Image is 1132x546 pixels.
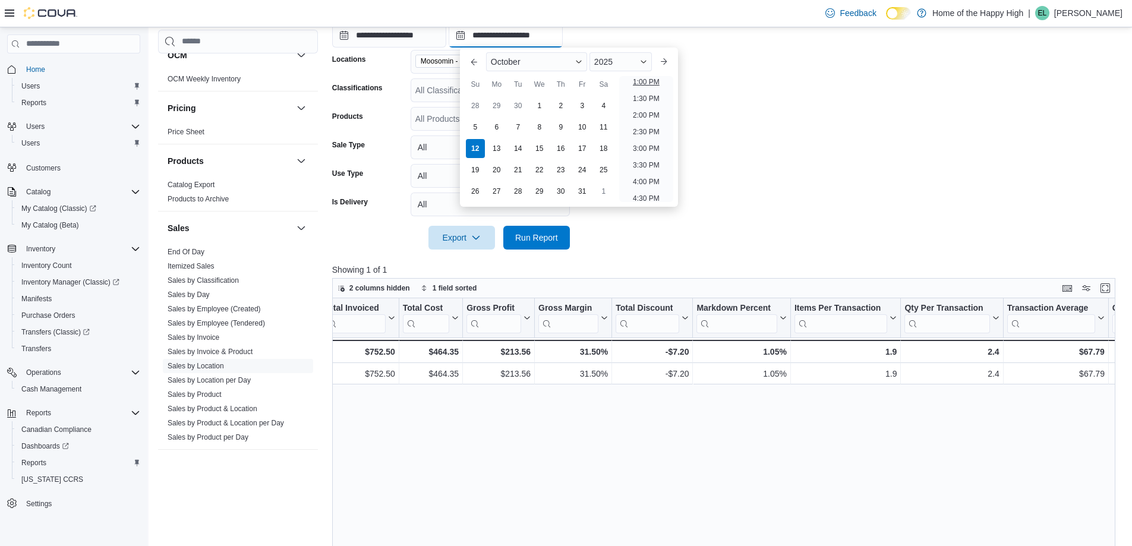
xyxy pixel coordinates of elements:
li: 4:30 PM [628,191,664,206]
div: day-12 [466,139,485,158]
button: Reports [2,405,145,421]
button: Inventory [2,241,145,257]
p: Showing 1 of 1 [332,264,1124,276]
div: -$7.20 [616,367,689,381]
button: Home [2,61,145,78]
span: Price Sheet [168,127,204,137]
input: Dark Mode [886,7,911,20]
span: Cash Management [17,382,140,396]
div: Gross Profit [466,303,521,333]
span: October [491,57,521,67]
a: Itemized Sales [168,262,215,270]
li: 3:00 PM [628,141,664,156]
button: Inventory [21,242,60,256]
span: My Catalog (Beta) [21,220,79,230]
h3: Taxes [168,460,191,472]
span: Reports [17,456,140,470]
div: day-29 [530,182,549,201]
div: day-29 [487,96,506,115]
button: Qty Per Transaction [904,303,999,333]
div: $213.56 [466,345,531,359]
div: Items Per Transaction [794,303,888,314]
a: Reports [17,456,51,470]
a: Purchase Orders [17,308,80,323]
a: Cash Management [17,382,86,396]
div: OCM [158,72,318,91]
div: day-28 [509,182,528,201]
div: day-14 [509,139,528,158]
div: day-7 [509,118,528,137]
span: Sales by Invoice [168,333,219,342]
div: 31.50% [538,367,608,381]
span: Home [21,62,140,77]
span: Operations [26,368,61,377]
a: Sales by Invoice & Product [168,348,253,356]
div: day-2 [551,96,570,115]
span: Reports [17,96,140,110]
button: Previous Month [465,52,484,71]
button: All [411,192,570,216]
button: OCM [294,48,308,62]
a: Dashboards [17,439,74,453]
div: day-17 [573,139,592,158]
a: My Catalog (Beta) [17,218,84,232]
span: Sales by Invoice & Product [168,347,253,356]
div: 1.9 [794,367,897,381]
li: 1:00 PM [628,75,664,89]
a: [US_STATE] CCRS [17,472,88,487]
h3: OCM [168,49,187,61]
button: Gross Profit [466,303,531,333]
ul: Time [619,76,673,202]
a: Inventory Count [17,258,77,273]
button: All [411,135,570,159]
div: Eric Lemke [1035,6,1049,20]
span: Catalog Export [168,180,215,190]
span: Manifests [21,294,52,304]
button: Items Per Transaction [794,303,897,333]
div: day-24 [573,160,592,179]
span: Reports [21,458,46,468]
button: Products [168,155,292,167]
button: Manifests [12,291,145,307]
div: day-23 [551,160,570,179]
div: day-30 [509,96,528,115]
a: Transfers (Classic) [17,325,94,339]
input: Press the down key to enter a popover containing a calendar. Press the escape key to close the po... [449,24,563,48]
span: Itemized Sales [168,261,215,271]
div: 2.4 [904,367,999,381]
span: Inventory Count [17,258,140,273]
label: Locations [332,55,366,64]
button: Display options [1079,281,1093,295]
a: Transfers (Classic) [12,324,145,340]
span: Settings [26,499,52,509]
div: day-18 [594,139,613,158]
button: Pricing [168,102,292,114]
div: Su [466,75,485,94]
div: Mo [487,75,506,94]
label: Sale Type [332,140,365,150]
button: Users [21,119,49,134]
button: Products [294,154,308,168]
div: October, 2025 [465,95,614,202]
span: Washington CCRS [17,472,140,487]
a: Sales by Product & Location per Day [168,419,284,427]
div: $464.35 [403,345,459,359]
a: Feedback [821,1,881,25]
li: 2:30 PM [628,125,664,139]
a: My Catalog (Classic) [17,201,101,216]
button: Transfers [12,340,145,357]
div: 2.4 [904,345,999,359]
button: Total Discount [616,303,689,333]
div: day-27 [487,182,506,201]
li: 3:30 PM [628,158,664,172]
a: Customers [21,161,65,175]
div: day-25 [594,160,613,179]
div: day-5 [466,118,485,137]
span: Inventory Manager (Classic) [17,275,140,289]
div: 1.05% [696,345,786,359]
span: Users [21,81,40,91]
input: Press the down key to open a popover containing a calendar. [332,24,446,48]
span: Sales by Day [168,290,210,299]
div: $213.56 [466,367,531,381]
